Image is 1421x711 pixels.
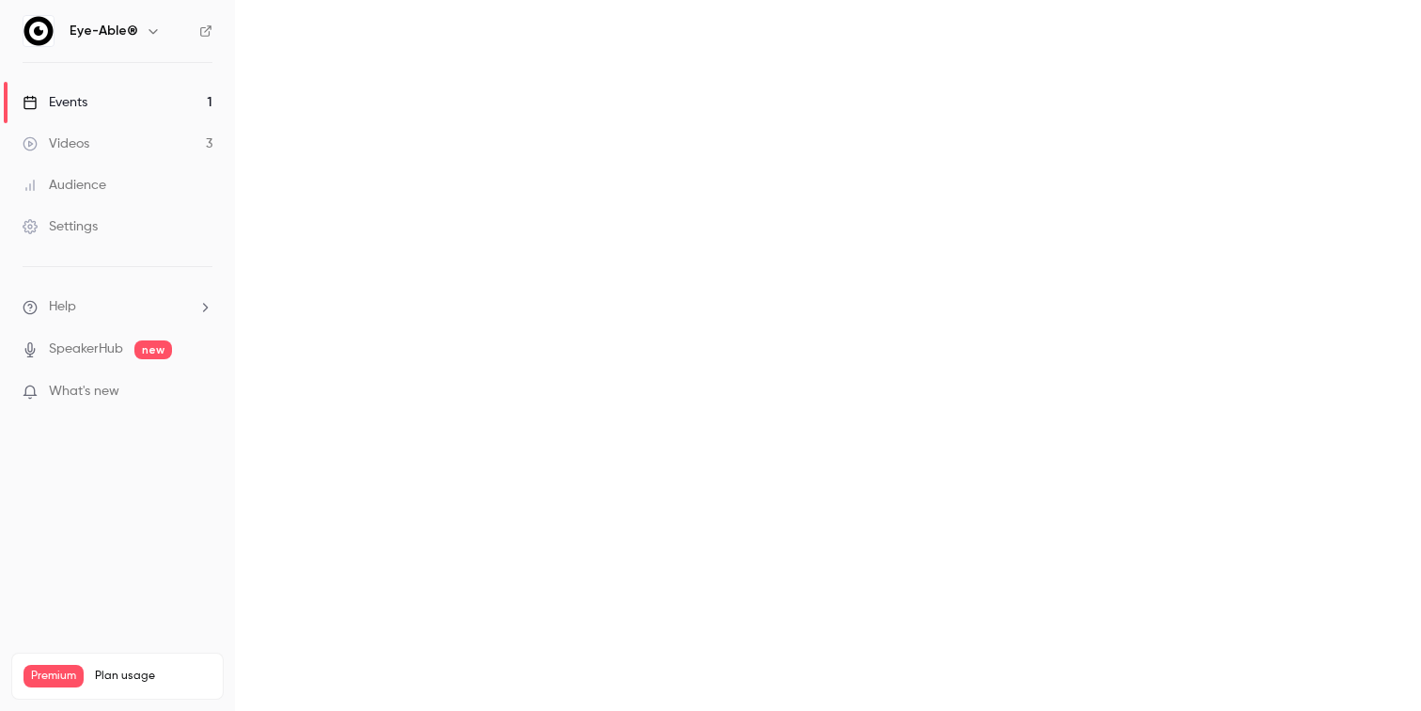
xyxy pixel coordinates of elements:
img: Eye-Able® [23,16,54,46]
div: Events [23,93,87,112]
span: Help [49,297,76,317]
span: Premium [23,665,84,687]
a: SpeakerHub [49,340,123,359]
div: Videos [23,134,89,153]
span: new [134,340,172,359]
span: Plan usage [95,669,211,684]
li: help-dropdown-opener [23,297,212,317]
div: Settings [23,217,98,236]
div: Audience [23,176,106,195]
h6: Eye-Able® [70,22,138,40]
span: What's new [49,382,119,402]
